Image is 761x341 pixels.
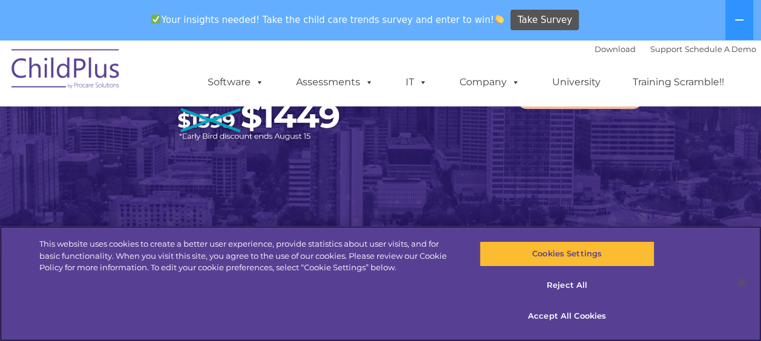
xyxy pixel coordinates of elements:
[540,70,613,94] a: University
[39,238,456,274] div: This website uses cookies to create a better user experience, provide statistics about user visit...
[728,269,755,296] button: Close
[650,44,682,54] a: Support
[479,304,654,329] button: Accept All Cookies
[394,70,440,94] a: IT
[479,273,654,298] button: Reject All
[621,70,736,94] a: Training Scramble!!
[447,70,532,94] a: Company
[168,80,205,89] span: Last name
[151,15,160,24] img: ✅
[168,129,220,138] span: Phone number
[196,70,276,94] a: Software
[685,44,756,54] a: Schedule A Demo
[595,44,636,54] a: Download
[284,70,386,94] a: Assessments
[510,10,579,31] a: Take Survey
[595,44,756,54] font: |
[5,41,127,101] img: ChildPlus by Procare Solutions
[495,15,504,24] img: 👏
[479,241,654,267] button: Cookies Settings
[518,10,572,31] span: Take Survey
[147,8,509,31] span: Your insights needed! Take the child care trends survey and enter to win!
